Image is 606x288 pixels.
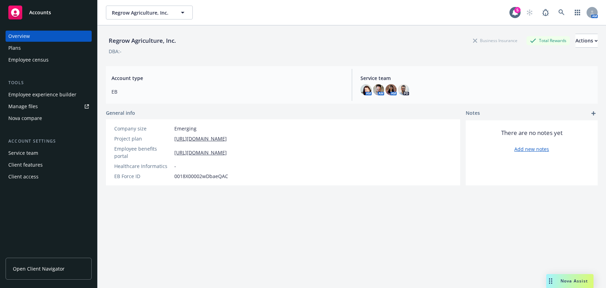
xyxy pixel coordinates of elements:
span: 0018X00002wDbaeQAC [174,173,228,180]
span: Open Client Navigator [13,265,65,272]
a: Employee census [6,54,92,65]
a: Client features [6,159,92,170]
a: [URL][DOMAIN_NAME] [174,149,227,156]
span: There are no notes yet [501,129,563,137]
div: Client features [8,159,43,170]
div: Overview [8,31,30,42]
a: Report a Bug [539,6,553,19]
a: Employee experience builder [6,89,92,100]
div: Client access [8,171,39,182]
div: Employee benefits portal [114,145,172,160]
span: Accounts [29,10,51,15]
span: Account type [111,74,343,82]
div: Company size [114,125,172,132]
a: Search [555,6,568,19]
span: - [174,162,176,170]
div: Total Rewards [526,36,570,45]
div: Actions [575,34,598,47]
span: EB [111,88,343,95]
div: Regrow Agriculture, Inc. [106,36,179,45]
span: Regrow Agriculture, Inc. [112,9,172,16]
span: Emerging [174,125,197,132]
a: [URL][DOMAIN_NAME] [174,135,227,142]
button: Nova Assist [546,274,593,288]
div: Plans [8,42,21,54]
div: EB Force ID [114,173,172,180]
img: photo [373,84,384,95]
div: Manage files [8,101,38,112]
a: Service team [6,147,92,159]
a: Manage files [6,101,92,112]
a: Overview [6,31,92,42]
span: Nova Assist [561,278,588,284]
div: Project plan [114,135,172,142]
div: Business Insurance [470,36,521,45]
a: Start snowing [523,6,537,19]
a: Accounts [6,3,92,22]
a: Switch app [571,6,584,19]
a: Nova compare [6,113,92,124]
div: 5 [514,7,521,13]
img: photo [360,84,372,95]
div: Account settings [6,138,92,145]
div: Healthcare Informatics [114,162,172,170]
div: Tools [6,79,92,86]
div: Nova compare [8,113,42,124]
img: photo [385,84,397,95]
a: add [589,109,598,118]
span: General info [106,109,135,117]
img: photo [398,84,409,95]
div: Service team [8,147,38,159]
a: Plans [6,42,92,54]
div: DBA: - [109,48,122,55]
span: Service team [360,74,592,82]
div: Employee census [8,54,49,65]
div: Employee experience builder [8,89,76,100]
a: Add new notes [514,145,549,153]
button: Regrow Agriculture, Inc. [106,6,193,19]
div: Drag to move [546,274,555,288]
button: Actions [575,34,598,48]
a: Client access [6,171,92,182]
span: Notes [466,109,480,118]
